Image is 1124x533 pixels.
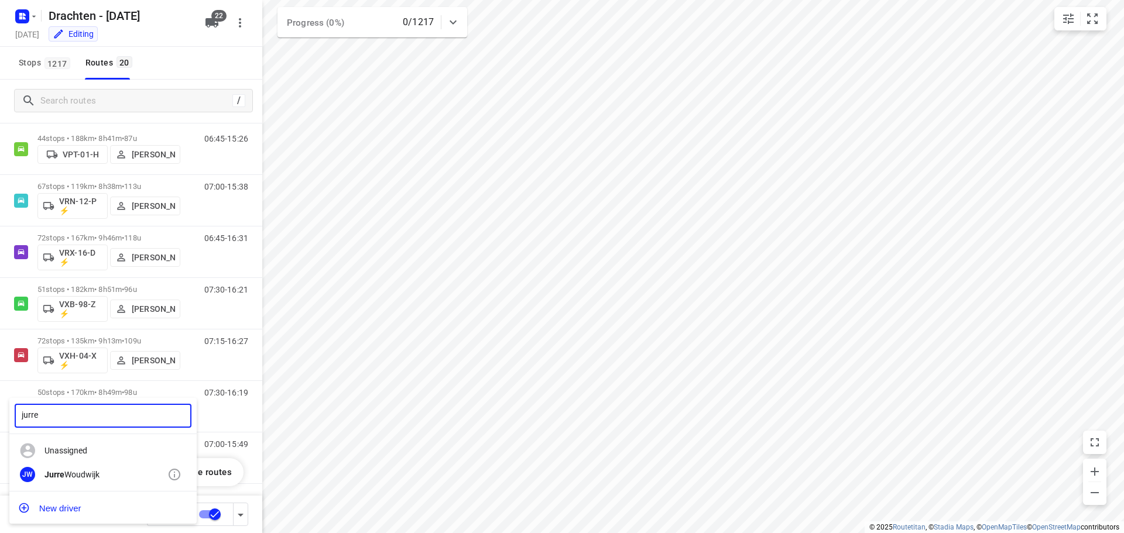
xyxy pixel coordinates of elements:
[44,470,64,479] b: Jurre
[9,463,197,487] div: JWJurreWoudwijk
[15,404,191,428] input: Assign to...
[9,496,197,520] button: New driver
[44,446,167,455] div: Unassigned
[44,470,167,479] div: Woudwijk
[9,439,197,463] div: Unassigned
[20,467,35,482] div: JW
